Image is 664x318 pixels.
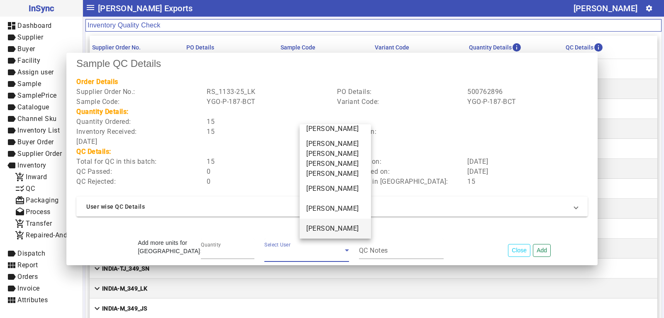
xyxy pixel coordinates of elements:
[306,204,359,214] span: [PERSON_NAME]
[306,124,359,134] span: [PERSON_NAME]
[306,184,359,194] span: [PERSON_NAME]
[306,224,359,234] span: [PERSON_NAME]
[306,159,364,179] span: [PERSON_NAME] [PERSON_NAME]
[306,139,364,159] span: [PERSON_NAME] [PERSON_NAME]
